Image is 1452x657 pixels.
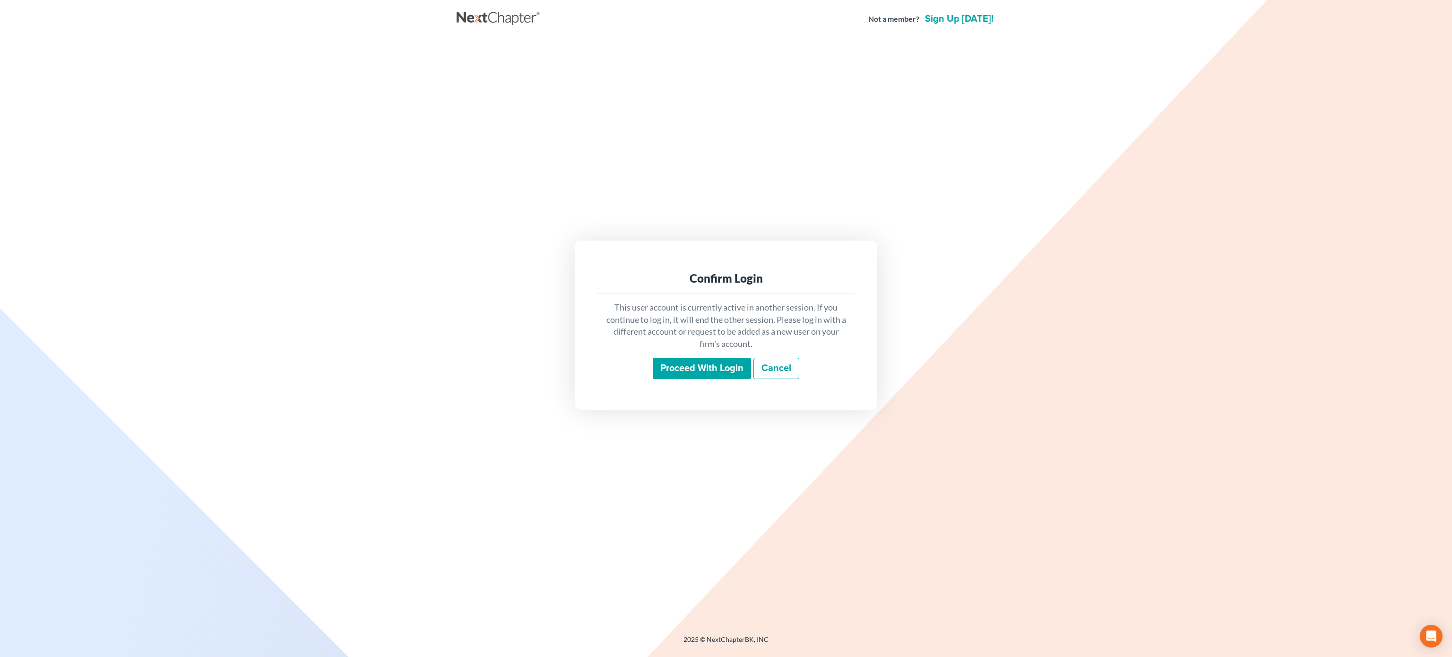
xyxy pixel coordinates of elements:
[923,14,995,24] a: Sign up [DATE]!
[457,635,995,652] div: 2025 © NextChapterBK, INC
[868,14,919,25] strong: Not a member?
[653,358,751,380] input: Proceed with login
[1420,625,1443,648] div: Open Intercom Messenger
[605,302,847,350] p: This user account is currently active in another session. If you continue to log in, it will end ...
[605,271,847,286] div: Confirm Login
[753,358,799,380] a: Cancel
